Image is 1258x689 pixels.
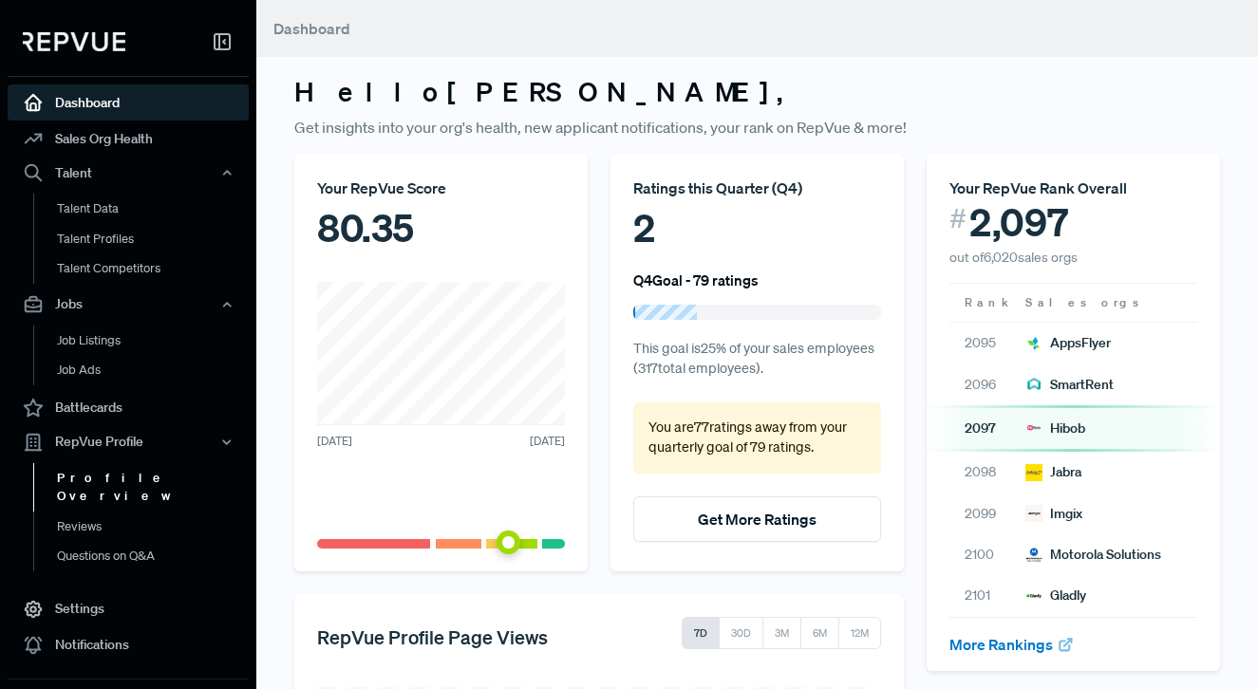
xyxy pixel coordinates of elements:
[762,617,801,649] button: 3M
[8,591,249,627] a: Settings
[33,463,274,512] a: Profile Overview
[1025,587,1042,605] img: Gladly
[1025,419,1085,438] div: Hibob
[317,177,565,199] div: Your RepVue Score
[1025,464,1042,481] img: Jabra
[1025,376,1042,393] img: SmartRent
[965,419,1010,438] span: 2097
[8,121,249,157] a: Sales Org Health
[965,586,1010,605] span: 2101
[1025,547,1042,564] img: Motorola Solutions
[965,294,1010,311] span: Rank
[838,617,881,649] button: 12M
[965,333,1010,353] span: 2095
[1025,335,1042,352] img: AppsFlyer
[682,617,720,649] button: 7D
[8,84,249,121] a: Dashboard
[949,178,1127,197] span: Your RepVue Rank Overall
[949,635,1075,654] a: More Rankings
[33,326,274,356] a: Job Listings
[965,545,1010,565] span: 2100
[294,76,1220,108] h3: Hello [PERSON_NAME] ,
[633,199,881,256] div: 2
[1025,504,1082,524] div: Imgix
[1025,333,1111,353] div: AppsFlyer
[33,512,274,542] a: Reviews
[633,339,881,380] p: This goal is 25 % of your sales employees ( 317 total employees).
[33,541,274,571] a: Questions on Q&A
[23,32,125,51] img: RepVue
[633,177,881,199] div: Ratings this Quarter ( Q4 )
[633,496,881,542] button: Get More Ratings
[1025,545,1161,565] div: Motorola Solutions
[317,625,548,648] h5: RepVue Profile Page Views
[949,249,1078,266] span: out of 6,020 sales orgs
[530,433,565,450] span: [DATE]
[8,390,249,426] a: Battlecards
[1025,375,1114,395] div: SmartRent
[294,116,1220,139] p: Get insights into your org's health, new applicant notifications, your rank on RepVue & more!
[8,289,249,321] button: Jobs
[8,627,249,663] a: Notifications
[949,199,967,238] span: #
[33,253,274,284] a: Talent Competitors
[633,271,759,289] h6: Q4 Goal - 79 ratings
[33,194,274,224] a: Talent Data
[969,199,1068,245] span: 2,097
[965,375,1010,395] span: 2096
[1025,294,1142,311] span: Sales orgs
[8,426,249,458] button: RepVue Profile
[317,199,565,256] div: 80.35
[648,418,866,458] p: You are 77 ratings away from your quarterly goal of 79 ratings .
[317,433,352,450] span: [DATE]
[719,617,763,649] button: 30D
[800,617,839,649] button: 6M
[1025,505,1042,522] img: Imgix
[273,19,350,38] span: Dashboard
[8,157,249,189] button: Talent
[33,224,274,254] a: Talent Profiles
[1025,419,1042,437] img: Hibob
[1025,586,1086,605] div: Gladly
[33,355,274,385] a: Job Ads
[965,462,1010,482] span: 2098
[1025,462,1081,482] div: Jabra
[965,504,1010,524] span: 2099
